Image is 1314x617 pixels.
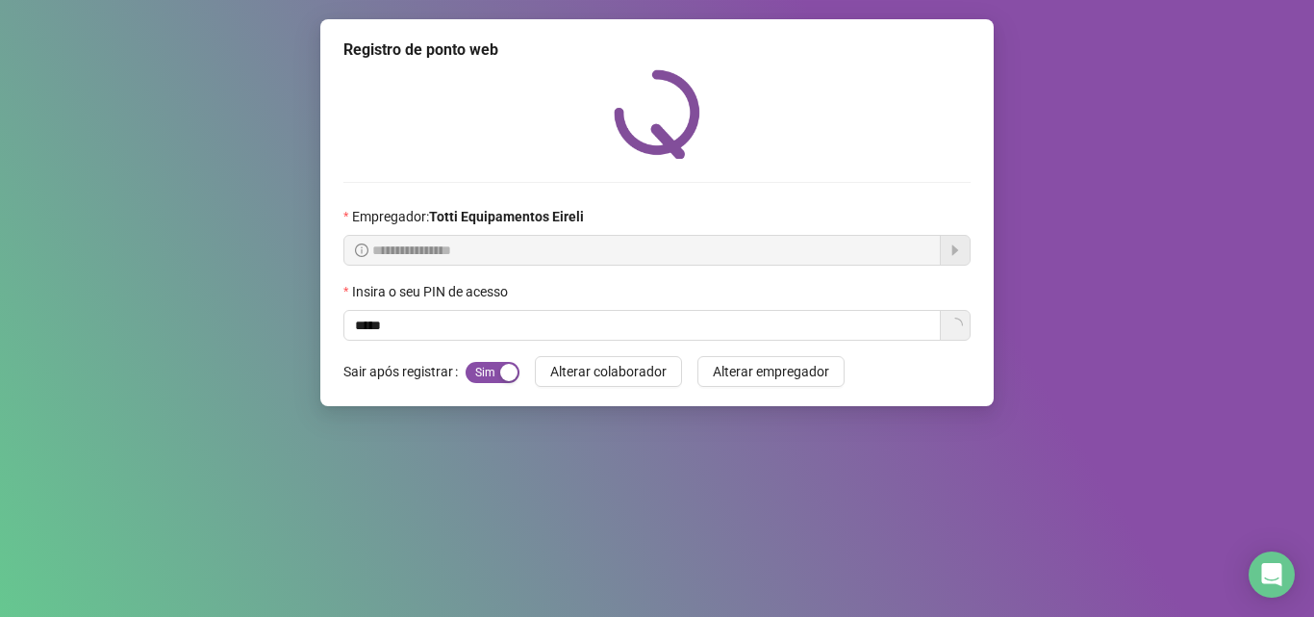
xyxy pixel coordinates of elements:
div: Registro de ponto web [343,39,971,62]
span: Alterar colaborador [550,361,667,382]
strong: Totti Equipamentos Eireli [429,209,584,224]
span: Empregador : [352,206,584,227]
img: QRPoint [614,69,700,159]
span: info-circle [355,244,368,257]
button: Alterar empregador [697,356,845,387]
label: Insira o seu PIN de acesso [343,281,520,302]
span: Alterar empregador [713,361,829,382]
button: Alterar colaborador [535,356,682,387]
div: Open Intercom Messenger [1249,552,1295,598]
label: Sair após registrar [343,356,466,387]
